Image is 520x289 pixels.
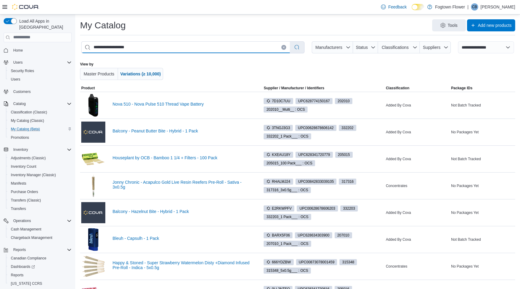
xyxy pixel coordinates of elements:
[339,179,356,185] span: 317316
[338,152,350,157] span: 205015
[11,110,47,115] span: Classification (Classic)
[1,217,74,225] button: Operations
[11,88,72,95] span: Customers
[6,133,74,142] button: Promotions
[81,93,105,117] img: Nova 510 - Nova Pulse 510 Thread Vape Battery
[8,180,72,187] span: Manifests
[13,147,28,152] span: Inventory
[11,164,36,169] span: Inventory Count
[337,233,349,238] span: 207010
[295,125,336,131] span: UPC00628678606142
[264,187,311,193] span: 317316_3x0.5g___ : OCS
[8,76,72,83] span: Users
[8,117,72,124] span: My Catalog (Classic)
[266,160,312,166] span: 205015_100 Pack___ : OCS
[6,154,74,162] button: Adjustments (Classic)
[8,76,23,83] a: Users
[266,134,308,139] span: 332202_1 Pack___ : OCS
[11,156,46,160] span: Adjustments (Classic)
[8,226,72,233] span: Cash Management
[6,108,74,116] button: Classification (Classic)
[11,59,72,66] span: Users
[450,129,515,136] div: No Packages Yet
[385,102,450,109] div: Added By Cova
[113,260,253,270] a: Happy & Stoned - Super Strawberry Watermelon Disty +Diamond Infused Pre-Roll - Indica - 5x0.5g
[80,68,118,80] button: Master Products
[80,62,93,67] label: View by
[6,125,74,133] button: My Catalog (Beta)
[264,214,311,220] span: 332203_1 Pack___ : OCS
[113,236,253,241] a: Bleuh - Capsulh - 1 Pack
[266,98,290,104] span: 7D10C7UU
[450,236,515,243] div: Not Batch Tracked
[11,59,25,66] button: Users
[8,280,72,287] span: Washington CCRS
[6,171,74,179] button: Inventory Manager (Classic)
[266,206,292,211] span: E2RKWPFV
[420,41,451,53] button: Suppliers
[80,19,126,31] h1: My Catalog
[120,71,161,76] span: Variations (≥ 10,000)
[6,225,74,233] button: Cash Management
[6,188,74,196] button: Purchase Orders
[423,45,440,50] span: Suppliers
[266,107,305,112] span: 202010__Multi__ : OCS
[296,98,333,104] span: UPC628774150167
[412,4,424,10] input: Dark Mode
[1,87,74,96] button: Customers
[385,209,450,216] div: Added By Cova
[11,77,20,82] span: Users
[264,133,311,139] span: 332202_1 Pack___ : OCS
[343,206,355,211] span: 332203
[6,196,74,205] button: Transfers (Classic)
[6,179,74,188] button: Manifests
[432,19,466,31] button: Tools
[1,58,74,67] button: Users
[11,246,28,253] button: Reports
[385,236,450,243] div: Added By Cova
[298,125,334,131] span: UPC 00628678606142
[299,206,335,211] span: UPC 00628678606203
[335,98,352,104] span: 202010
[11,206,26,211] span: Transfers
[8,67,72,75] span: Security Roles
[297,205,338,211] span: UPC00628678606203
[113,102,253,106] a: Nova 510 - Nova Pulse 510 Thread Vape Battery
[388,4,407,10] span: Feedback
[8,109,72,116] span: Classification (Classic)
[11,146,72,153] span: Inventory
[81,86,95,91] span: Product
[386,86,409,91] span: Classification
[481,3,515,11] p: [PERSON_NAME]
[478,22,512,28] span: Add new products
[8,134,32,141] a: Promotions
[264,268,311,274] span: 315348_5x0.5g___ : OCS
[296,179,337,185] span: UPC00842833039105
[6,75,74,84] button: Users
[298,152,330,157] span: UPC 628341720779
[450,263,515,270] div: No Packages Yet
[264,160,315,166] span: 205015_100 Pack___ : OCS
[11,246,72,253] span: Reports
[342,125,354,131] span: 332202
[266,241,308,246] span: 207010_1 Pack___ : OCS
[266,268,308,273] span: 315348_5x0.5g___ : OCS
[11,100,28,107] button: Catalog
[8,197,72,204] span: Transfers (Classic)
[81,254,105,278] img: Happy & Stoned - Super Strawberry Watermelon Disty +Diamond Infused Pre-Roll - Indica - 5x0.5g
[11,256,46,261] span: Canadian Compliance
[450,182,515,189] div: No Packages Yet
[113,180,253,189] a: Jonny Chronic - Acapulco Gold Live Resin Reefers Pre-Roll - Sativa - 3x0.5g
[6,254,74,262] button: Canadian Compliance
[8,272,26,279] a: Reports
[13,247,26,252] span: Reports
[450,209,515,216] div: No Packages Yet
[8,125,72,133] span: My Catalog (Beta)
[13,218,31,223] span: Operations
[11,88,33,95] a: Customers
[264,232,292,238] span: BARX5F06
[335,232,352,238] span: 207010
[8,205,72,212] span: Transfers
[11,281,42,286] span: [US_STATE] CCRS
[13,60,23,65] span: Users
